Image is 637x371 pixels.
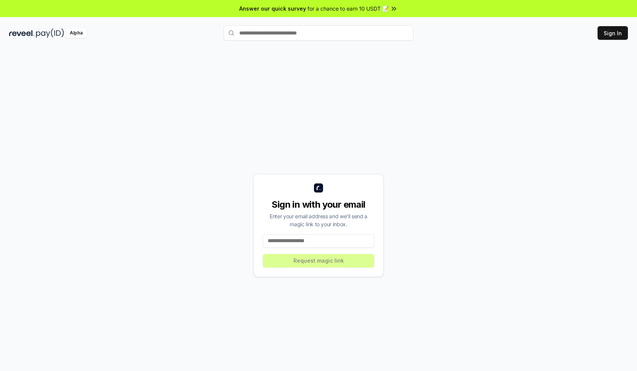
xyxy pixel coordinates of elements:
[263,212,374,228] div: Enter your email address and we’ll send a magic link to your inbox.
[239,5,306,13] span: Answer our quick survey
[9,28,35,38] img: reveel_dark
[308,5,389,13] span: for a chance to earn 10 USDT 📝
[36,28,64,38] img: pay_id
[263,199,374,211] div: Sign in with your email
[66,28,87,38] div: Alpha
[314,183,323,193] img: logo_small
[598,26,628,40] button: Sign In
